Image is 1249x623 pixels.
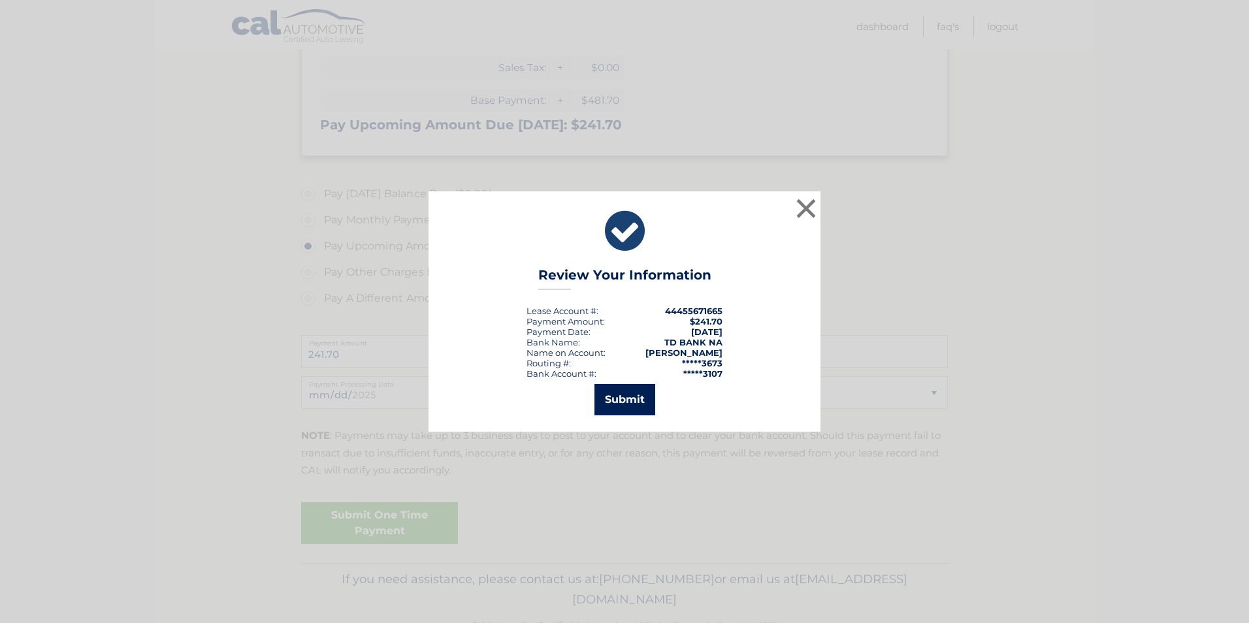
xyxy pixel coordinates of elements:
[527,327,589,337] span: Payment Date
[527,347,606,358] div: Name on Account:
[691,327,722,337] span: [DATE]
[594,384,655,415] button: Submit
[645,347,722,358] strong: [PERSON_NAME]
[527,368,596,379] div: Bank Account #:
[527,358,571,368] div: Routing #:
[538,267,711,290] h3: Review Your Information
[664,337,722,347] strong: TD BANK NA
[527,306,598,316] div: Lease Account #:
[527,316,605,327] div: Payment Amount:
[793,195,819,221] button: ×
[527,327,591,337] div: :
[665,306,722,316] strong: 44455671665
[527,337,580,347] div: Bank Name:
[690,316,722,327] span: $241.70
